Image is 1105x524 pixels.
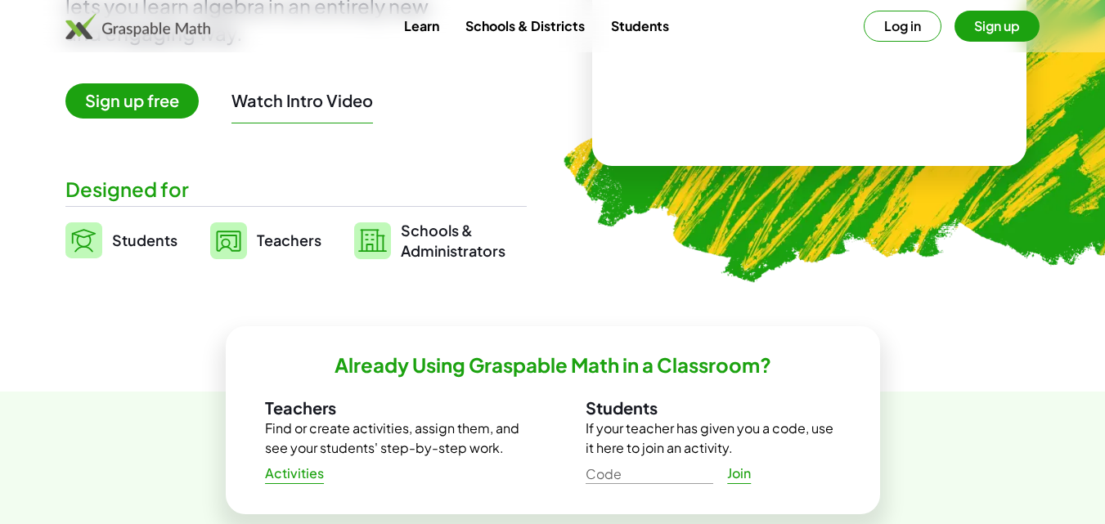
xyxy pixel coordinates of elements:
a: Schools &Administrators [354,220,505,261]
a: Students [598,11,682,41]
img: svg%3e [210,222,247,259]
span: Students [112,231,177,249]
h3: Students [586,397,841,419]
span: Sign up free [65,83,199,119]
button: Watch Intro Video [231,90,373,111]
a: Learn [391,11,452,41]
div: Designed for [65,176,527,203]
img: svg%3e [65,222,102,258]
p: If your teacher has given you a code, use it here to join an activity. [586,419,841,458]
span: Join [727,465,752,482]
h2: Already Using Graspable Math in a Classroom? [335,352,771,378]
h3: Teachers [265,397,520,419]
p: Find or create activities, assign them, and see your students' step-by-step work. [265,419,520,458]
span: Schools & Administrators [401,220,505,261]
span: Activities [265,465,325,482]
span: Teachers [257,231,321,249]
a: Teachers [210,220,321,261]
a: Join [713,459,766,488]
a: Students [65,220,177,261]
a: Schools & Districts [452,11,598,41]
a: Activities [252,459,338,488]
button: Log in [864,11,941,42]
button: Sign up [955,11,1040,42]
img: svg%3e [354,222,391,259]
